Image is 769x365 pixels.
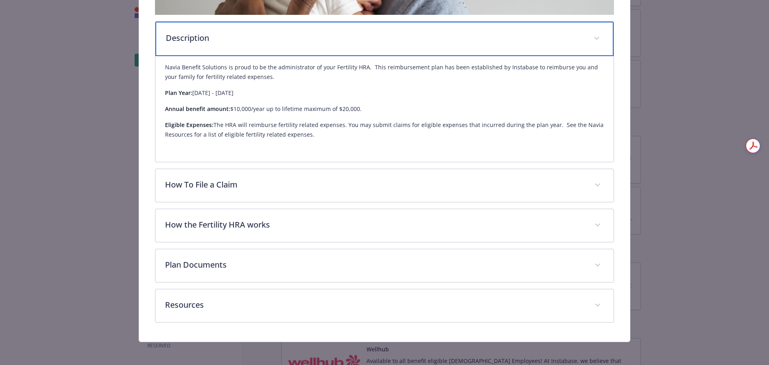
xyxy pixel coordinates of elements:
[155,209,614,242] div: How the Fertility HRA works
[155,169,614,202] div: How To File a Claim
[165,179,585,191] p: How To File a Claim
[165,219,585,231] p: How the Fertility HRA works
[165,120,604,139] p: The HRA will reimburse fertility related expenses. You may submit claims for eligible expenses th...
[155,289,614,322] div: Resources
[165,105,230,113] strong: Annual benefit amount:
[155,249,614,282] div: Plan Documents
[165,121,213,129] strong: Eligible Expenses:
[155,22,614,56] div: Description
[165,259,585,271] p: Plan Documents
[165,89,192,97] strong: Plan Year:
[165,299,585,311] p: Resources
[165,63,604,82] p: Navia Benefit Solutions is proud to be the administrator of your Fertility HRA. This reimbursemen...
[166,32,584,44] p: Description
[155,56,614,162] div: Description
[165,104,604,114] p: $10,000/year up to lifetime maximum of $20,000.
[165,88,604,98] p: [DATE] - [DATE]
